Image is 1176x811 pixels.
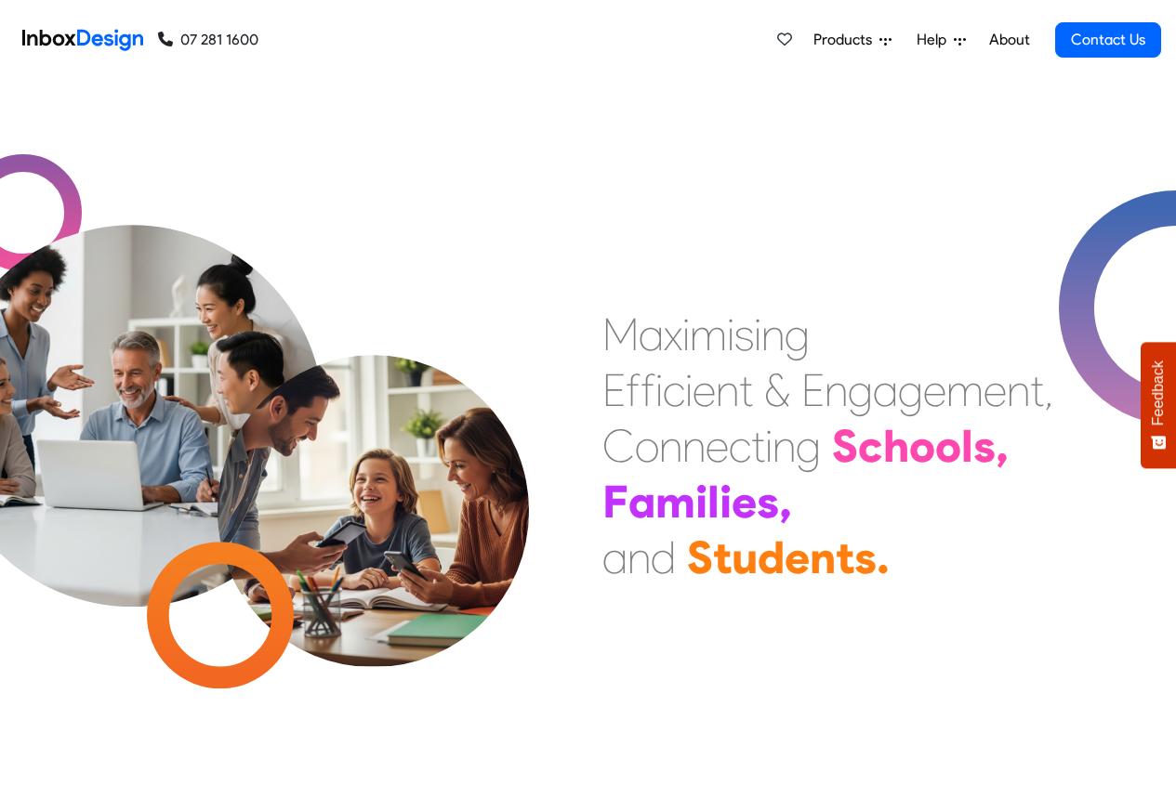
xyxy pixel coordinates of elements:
div: d [758,530,785,585]
div: d [651,530,676,585]
div: n [628,530,651,585]
div: l [961,418,973,474]
div: h [883,418,909,474]
div: C [602,418,635,474]
div: n [716,362,739,418]
div: t [751,418,765,474]
div: e [785,530,810,585]
div: . [877,530,890,585]
div: c [858,418,883,474]
div: E [801,362,825,418]
div: s [973,418,996,474]
div: e [923,362,946,418]
div: c [729,418,751,474]
div: t [739,362,753,418]
div: s [757,474,779,530]
div: i [720,474,732,530]
span: Products [813,29,879,51]
div: m [690,307,727,362]
div: o [909,418,935,474]
div: a [873,362,898,418]
div: u [732,530,758,585]
div: e [732,474,757,530]
div: t [713,530,732,585]
span: Help [917,29,954,51]
div: g [796,418,821,474]
div: , [996,418,1009,474]
div: S [687,530,713,585]
div: o [635,418,659,474]
div: m [946,362,984,418]
a: 07 281 1600 [158,29,258,51]
div: g [785,307,810,362]
div: S [832,418,858,474]
span: Feedback [1150,360,1167,425]
div: & [764,362,790,418]
div: t [1030,362,1044,418]
div: n [761,307,785,362]
div: x [664,307,682,362]
div: c [663,362,685,418]
div: n [810,530,836,585]
div: t [836,530,854,585]
a: About [984,21,1035,59]
div: Maximising Efficient & Engagement, Connecting Schools, Families, and Students. [602,307,1053,585]
div: F [602,474,628,530]
div: e [693,362,716,418]
div: e [984,362,1007,418]
div: E [602,362,626,418]
div: o [935,418,961,474]
a: Help [909,21,973,59]
div: s [734,307,754,362]
div: l [707,474,720,530]
a: Products [806,21,899,59]
div: , [779,474,792,530]
div: i [754,307,761,362]
div: , [1044,362,1053,418]
div: s [854,530,877,585]
div: a [639,307,664,362]
div: i [765,418,773,474]
div: i [727,307,734,362]
button: Feedback - Show survey [1141,342,1176,468]
div: n [773,418,796,474]
div: n [1007,362,1030,418]
div: i [695,474,707,530]
a: Contact Us [1055,22,1161,58]
div: n [659,418,682,474]
div: n [682,418,706,474]
div: M [602,307,639,362]
div: i [685,362,693,418]
div: i [682,307,690,362]
div: n [825,362,848,418]
div: f [626,362,641,418]
div: g [898,362,923,418]
div: a [628,474,655,530]
img: parents_with_child.png [178,278,568,667]
div: f [641,362,655,418]
div: i [655,362,663,418]
div: g [848,362,873,418]
div: m [655,474,695,530]
div: e [706,418,729,474]
div: a [602,530,628,585]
